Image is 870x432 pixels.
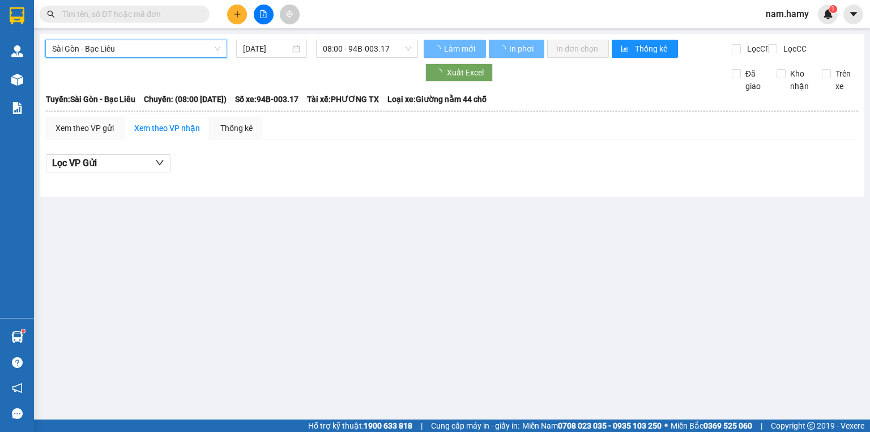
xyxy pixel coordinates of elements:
button: In đơn chọn [547,40,609,58]
span: notification [12,383,23,393]
img: solution-icon [11,102,23,114]
span: environment [65,27,74,36]
span: Lọc VP Gửi [52,156,97,170]
span: Tài xế: PHƯƠNG TX [307,93,379,105]
img: logo-vxr [10,7,24,24]
img: warehouse-icon [11,74,23,86]
span: Loại xe: Giường nằm 44 chỗ [387,93,487,105]
button: file-add [254,5,274,24]
span: Hỗ trợ kỹ thuật: [308,420,412,432]
input: Tìm tên, số ĐT hoặc mã đơn [62,8,196,20]
button: Làm mới [424,40,486,58]
img: warehouse-icon [11,331,23,343]
b: Tuyến: Sài Gòn - Bạc Liêu [46,95,135,104]
span: Chuyến: (08:00 [DATE]) [144,93,227,105]
span: Cung cấp máy in - giấy in: [431,420,519,432]
button: aim [280,5,300,24]
b: GỬI : Bến Xe Bạc Liêu [5,71,157,90]
span: Làm mới [444,43,477,55]
strong: 0708 023 035 - 0935 103 250 [558,421,662,430]
span: aim [285,10,293,18]
span: loading [433,45,442,53]
span: Miền Bắc [671,420,752,432]
div: Thống kê [220,122,253,134]
span: loading [498,45,507,53]
button: caret-down [843,5,863,24]
span: 08:00 - 94B-003.17 [323,40,412,57]
img: icon-new-feature [823,9,833,19]
b: Nhà Xe Hà My [65,7,151,22]
span: bar-chart [621,45,630,54]
sup: 1 [829,5,837,13]
span: Số xe: 94B-003.17 [235,93,298,105]
div: Xem theo VP gửi [56,122,114,134]
span: down [155,158,164,167]
span: Miền Nam [522,420,662,432]
span: nam.hamy [757,7,818,21]
span: phone [65,41,74,50]
button: Xuất Excel [425,63,493,82]
span: | [421,420,423,432]
span: Sài Gòn - Bạc Liêu [52,40,220,57]
span: 1 [831,5,835,13]
span: plus [233,10,241,18]
strong: 1900 633 818 [364,421,412,430]
span: caret-down [848,9,859,19]
span: In phơi [509,43,535,55]
span: search [47,10,55,18]
input: 14/10/2025 [243,43,289,55]
span: question-circle [12,357,23,368]
sup: 1 [22,329,25,333]
span: Kho nhận [786,67,813,92]
span: Đã giao [741,67,769,92]
li: 995 [PERSON_NAME] [5,25,216,39]
span: Lọc CR [743,43,772,55]
button: bar-chartThống kê [612,40,678,58]
span: copyright [807,422,815,430]
span: message [12,408,23,419]
span: file-add [259,10,267,18]
button: plus [227,5,247,24]
span: | [761,420,762,432]
span: Lọc CC [779,43,808,55]
div: Xem theo VP nhận [134,122,200,134]
span: ⚪️ [664,423,668,428]
span: Thống kê [635,43,669,55]
img: warehouse-icon [11,45,23,57]
strong: 0369 525 060 [703,421,752,430]
button: Lọc VP Gửi [46,154,170,172]
span: Trên xe [831,67,859,92]
button: In phơi [489,40,544,58]
li: 0946 508 595 [5,39,216,53]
